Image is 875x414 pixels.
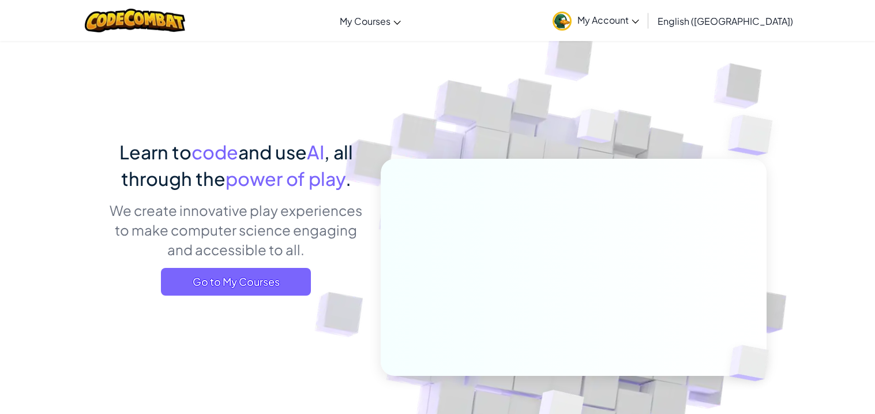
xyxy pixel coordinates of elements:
[226,167,346,190] span: power of play
[334,5,407,36] a: My Courses
[652,5,799,36] a: English ([GEOGRAPHIC_DATA])
[109,200,363,259] p: We create innovative play experiences to make computer science engaging and accessible to all.
[346,167,351,190] span: .
[238,140,307,163] span: and use
[547,2,645,39] a: My Account
[119,140,191,163] span: Learn to
[553,12,572,31] img: avatar
[555,86,638,172] img: Overlap cubes
[658,15,793,27] span: English ([GEOGRAPHIC_DATA])
[340,15,390,27] span: My Courses
[709,321,796,405] img: Overlap cubes
[577,14,639,26] span: My Account
[85,9,186,32] img: CodeCombat logo
[161,268,311,296] a: Go to My Courses
[705,87,805,184] img: Overlap cubes
[307,140,324,163] span: AI
[191,140,238,163] span: code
